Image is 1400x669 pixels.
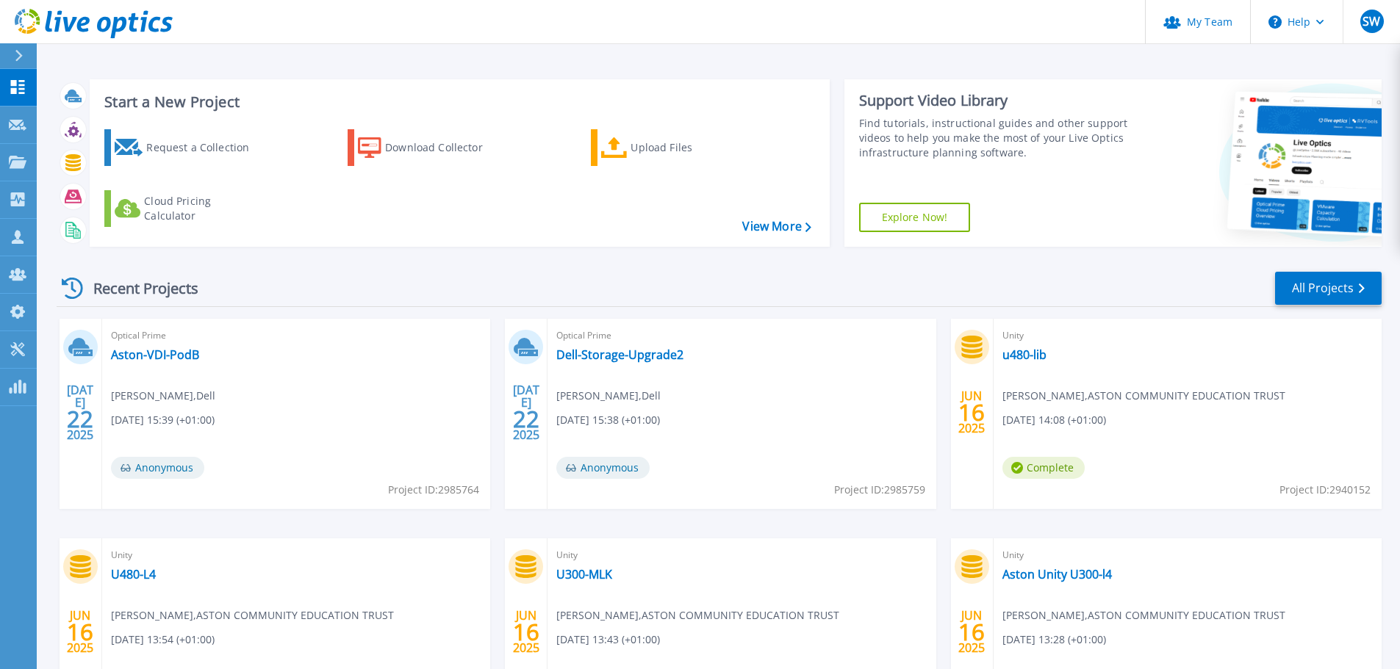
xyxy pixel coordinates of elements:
div: [DATE] 2025 [66,386,94,439]
span: [DATE] 13:43 (+01:00) [556,632,660,648]
span: Optical Prime [556,328,927,344]
div: Download Collector [385,133,503,162]
span: Complete [1002,457,1085,479]
a: Explore Now! [859,203,971,232]
span: 16 [513,626,539,638]
a: Aston-VDI-PodB [111,347,199,362]
span: [PERSON_NAME] , ASTON COMMUNITY EDUCATION TRUST [556,607,839,623]
span: 16 [958,626,985,638]
a: Request a Collection [104,129,268,166]
span: Unity [111,547,481,563]
span: Unity [1002,328,1373,344]
a: Aston Unity U300-l4 [1002,567,1112,582]
div: JUN 2025 [958,605,986,659]
div: JUN 2025 [66,605,94,659]
span: 22 [67,413,93,425]
span: Project ID: 2985759 [834,482,925,498]
a: Cloud Pricing Calculator [104,190,268,227]
span: Unity [556,547,927,563]
span: [PERSON_NAME] , Dell [556,388,661,404]
span: Optical Prime [111,328,481,344]
span: SW [1363,15,1380,27]
a: Upload Files [591,129,755,166]
h3: Start a New Project [104,94,811,110]
div: JUN 2025 [512,605,540,659]
a: u480-lib [1002,347,1047,362]
a: Download Collector [348,129,511,166]
div: Recent Projects [57,270,218,306]
span: Anonymous [111,457,204,479]
div: [DATE] 2025 [512,386,540,439]
span: Project ID: 2940152 [1279,482,1371,498]
div: Find tutorials, instructional guides and other support videos to help you make the most of your L... [859,116,1133,160]
span: [PERSON_NAME] , Dell [111,388,215,404]
a: U300-MLK [556,567,612,582]
div: JUN 2025 [958,386,986,439]
span: 16 [67,626,93,638]
a: Dell-Storage-Upgrade2 [556,347,683,362]
a: All Projects [1275,272,1382,305]
span: [DATE] 15:39 (+01:00) [111,412,215,428]
span: [PERSON_NAME] , ASTON COMMUNITY EDUCATION TRUST [1002,607,1285,623]
div: Support Video Library [859,91,1133,110]
span: 22 [513,413,539,425]
a: View More [742,220,811,234]
span: Unity [1002,547,1373,563]
span: [DATE] 13:28 (+01:00) [1002,632,1106,648]
span: [PERSON_NAME] , ASTON COMMUNITY EDUCATION TRUST [1002,388,1285,404]
span: [PERSON_NAME] , ASTON COMMUNITY EDUCATION TRUST [111,607,394,623]
span: 16 [958,406,985,419]
a: U480-L4 [111,567,156,582]
div: Upload Files [631,133,748,162]
span: [DATE] 15:38 (+01:00) [556,412,660,428]
div: Cloud Pricing Calculator [144,194,262,223]
span: Anonymous [556,457,650,479]
div: Request a Collection [146,133,264,162]
span: Project ID: 2985764 [388,482,479,498]
span: [DATE] 14:08 (+01:00) [1002,412,1106,428]
span: [DATE] 13:54 (+01:00) [111,632,215,648]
